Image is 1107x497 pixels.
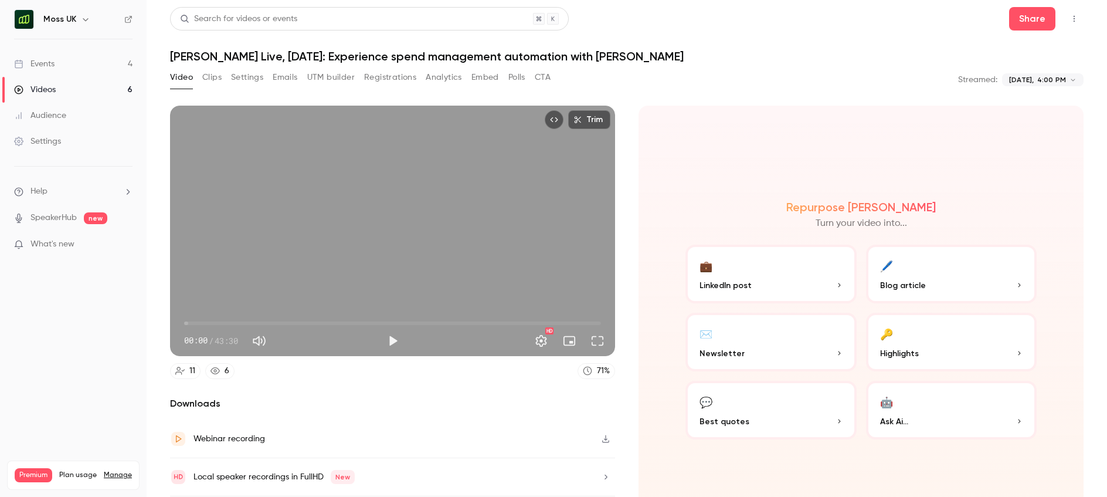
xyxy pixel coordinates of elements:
[699,279,752,292] span: LinkedIn post
[685,381,857,439] button: 💬Best quotes
[529,329,553,353] button: Settings
[170,363,201,379] a: 11
[59,471,97,480] span: Plan usage
[699,347,745,360] span: Newsletter
[568,110,610,129] button: Trim
[231,68,263,87] button: Settings
[578,363,615,379] a: 71%
[184,334,238,347] div: 00:00
[880,347,919,360] span: Highlights
[193,432,265,446] div: Webinar recording
[866,245,1037,303] button: 🖊️Blog article
[30,185,47,198] span: Help
[30,212,77,224] a: SpeakerHub
[273,68,297,87] button: Emails
[816,217,907,231] p: Turn your video into...
[880,256,893,275] div: 🖊️
[685,245,857,303] button: 💼LinkedIn post
[225,365,229,377] div: 6
[866,381,1037,439] button: 🤖Ask Ai...
[14,185,133,198] li: help-dropdown-opener
[14,58,55,70] div: Events
[193,470,355,484] div: Local speaker recordings in FullHD
[880,279,926,292] span: Blog article
[866,313,1037,371] button: 🔑Highlights
[15,468,52,482] span: Premium
[43,13,76,25] h6: Moss UK
[880,393,893,411] div: 🤖
[381,329,405,353] button: Play
[558,329,581,353] button: Turn on miniplayer
[84,212,107,224] span: new
[545,110,563,129] button: Embed video
[170,68,193,87] button: Video
[14,84,56,96] div: Videos
[699,393,712,411] div: 💬
[170,397,615,411] h2: Downloads
[685,313,857,371] button: ✉️Newsletter
[202,68,222,87] button: Clips
[247,329,271,353] button: Mute
[189,365,195,377] div: 11
[1065,9,1084,28] button: Top Bar Actions
[180,13,297,25] div: Search for videos or events
[104,471,132,480] a: Manage
[1009,7,1055,31] button: Share
[1037,75,1066,85] span: 4:00 PM
[786,200,936,214] h2: Repurpose [PERSON_NAME]
[307,68,355,87] button: UTM builder
[699,324,712,343] div: ✉️
[880,324,893,343] div: 🔑
[364,68,416,87] button: Registrations
[118,239,133,250] iframe: Noticeable Trigger
[14,110,66,121] div: Audience
[508,68,525,87] button: Polls
[14,136,61,147] div: Settings
[15,10,33,29] img: Moss UK
[586,329,609,353] button: Full screen
[699,415,749,428] span: Best quotes
[535,68,551,87] button: CTA
[215,334,238,347] span: 43:30
[209,334,213,347] span: /
[331,470,355,484] span: New
[170,49,1084,63] h1: [PERSON_NAME] Live, [DATE]: Experience spend management automation with [PERSON_NAME]
[426,68,462,87] button: Analytics
[699,256,712,275] div: 💼
[184,334,208,347] span: 00:00
[597,365,610,377] div: 71 %
[880,415,908,428] span: Ask Ai...
[1009,75,1034,85] span: [DATE],
[958,74,997,86] p: Streamed:
[205,363,235,379] a: 6
[471,68,499,87] button: Embed
[30,238,74,251] span: What's new
[545,327,553,334] div: HD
